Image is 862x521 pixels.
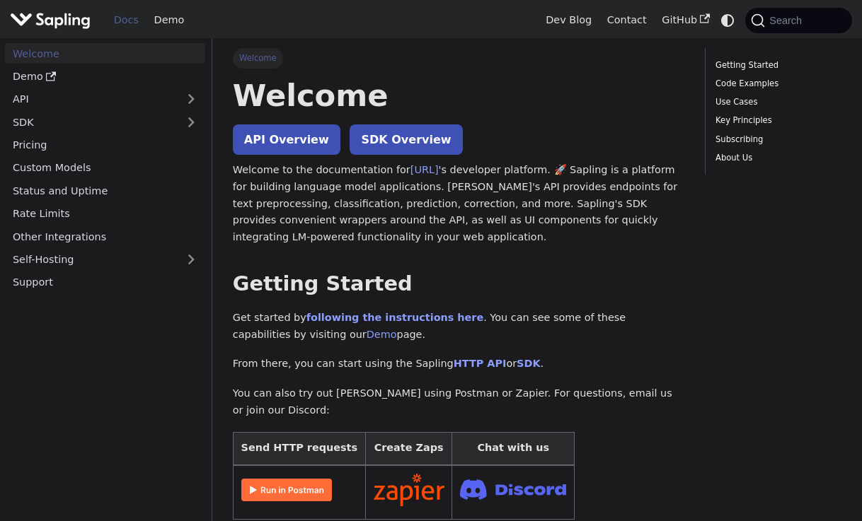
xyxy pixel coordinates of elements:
a: Code Examples [716,77,837,90]
a: Rate Limits [5,204,205,224]
a: SDK Overview [350,124,462,155]
a: Welcome [5,43,205,64]
a: Demo [146,9,192,31]
p: From there, you can start using the Sapling or . [233,356,684,373]
p: Welcome to the documentation for 's developer platform. 🚀 Sapling is a platform for building lang... [233,162,684,246]
h1: Welcome [233,76,684,115]
a: About Us [716,151,837,165]
img: Run in Postman [241,479,332,501]
span: Welcome [233,48,283,68]
a: API [5,89,177,110]
img: Join Discord [460,475,566,504]
button: Expand sidebar category 'API' [177,89,205,110]
a: Use Cases [716,95,837,109]
a: API Overview [233,124,340,155]
a: [URL] [410,164,439,175]
a: SDK [517,358,540,369]
span: Search [765,15,810,26]
p: Get started by . You can see some of these capabilities by visiting our page. [233,310,684,344]
th: Send HTTP requests [233,432,365,465]
a: Contact [599,9,655,31]
a: Status and Uptime [5,180,205,201]
a: Self-Hosting [5,250,205,270]
a: Docs [106,9,146,31]
a: GitHub [654,9,717,31]
nav: Breadcrumbs [233,48,684,68]
a: Custom Models [5,158,205,178]
a: Subscribing [716,133,837,146]
img: Sapling.ai [10,10,91,30]
button: Switch between dark and light mode (currently system mode) [718,10,738,30]
a: Pricing [5,135,205,156]
button: Expand sidebar category 'SDK' [177,112,205,132]
a: following the instructions here [306,312,483,323]
img: Connect in Zapier [374,474,444,506]
a: HTTP API [454,358,507,369]
a: Sapling.aiSapling.ai [10,10,96,30]
th: Create Zaps [365,432,452,465]
p: You can also try out [PERSON_NAME] using Postman or Zapier. For questions, email us or join our D... [233,385,684,419]
th: Chat with us [452,432,575,465]
a: Demo [367,329,397,340]
a: Demo [5,66,205,87]
h2: Getting Started [233,271,684,297]
a: SDK [5,112,177,132]
a: Getting Started [716,59,837,72]
a: Other Integrations [5,226,205,247]
a: Dev Blog [538,9,599,31]
a: Key Principles [716,114,837,127]
button: Search (Command+K) [745,8,851,33]
a: Support [5,272,205,293]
